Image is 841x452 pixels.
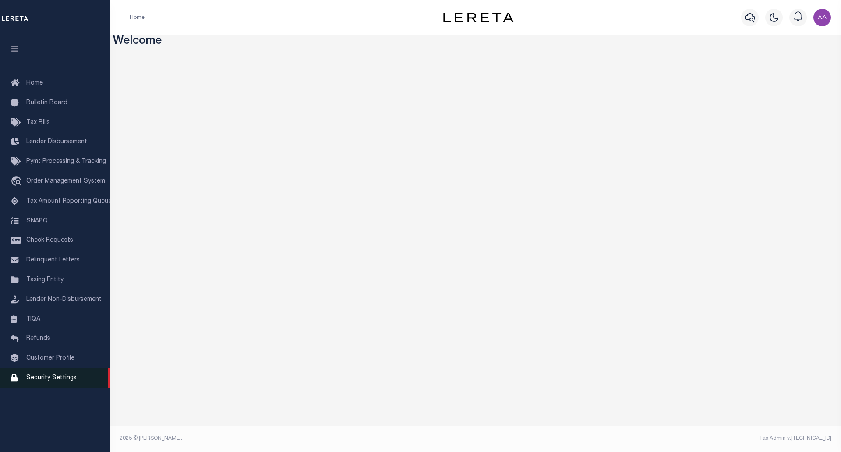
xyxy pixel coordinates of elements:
[26,198,112,205] span: Tax Amount Reporting Queue
[26,80,43,86] span: Home
[26,316,40,322] span: TIQA
[482,434,831,442] div: Tax Admin v.[TECHNICAL_ID]
[26,120,50,126] span: Tax Bills
[113,35,838,49] h3: Welcome
[26,100,67,106] span: Bulletin Board
[26,218,48,224] span: SNAPQ
[26,375,77,381] span: Security Settings
[813,9,831,26] img: svg+xml;base64,PHN2ZyB4bWxucz0iaHR0cDovL3d3dy53My5vcmcvMjAwMC9zdmciIHBvaW50ZXItZXZlbnRzPSJub25lIi...
[26,237,73,244] span: Check Requests
[11,176,25,187] i: travel_explore
[26,335,50,342] span: Refunds
[26,297,102,303] span: Lender Non-Disbursement
[26,355,74,361] span: Customer Profile
[130,14,145,21] li: Home
[26,159,106,165] span: Pymt Processing & Tracking
[443,13,513,22] img: logo-dark.svg
[26,257,80,263] span: Delinquent Letters
[113,434,476,442] div: 2025 © [PERSON_NAME].
[26,139,87,145] span: Lender Disbursement
[26,277,64,283] span: Taxing Entity
[26,178,105,184] span: Order Management System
